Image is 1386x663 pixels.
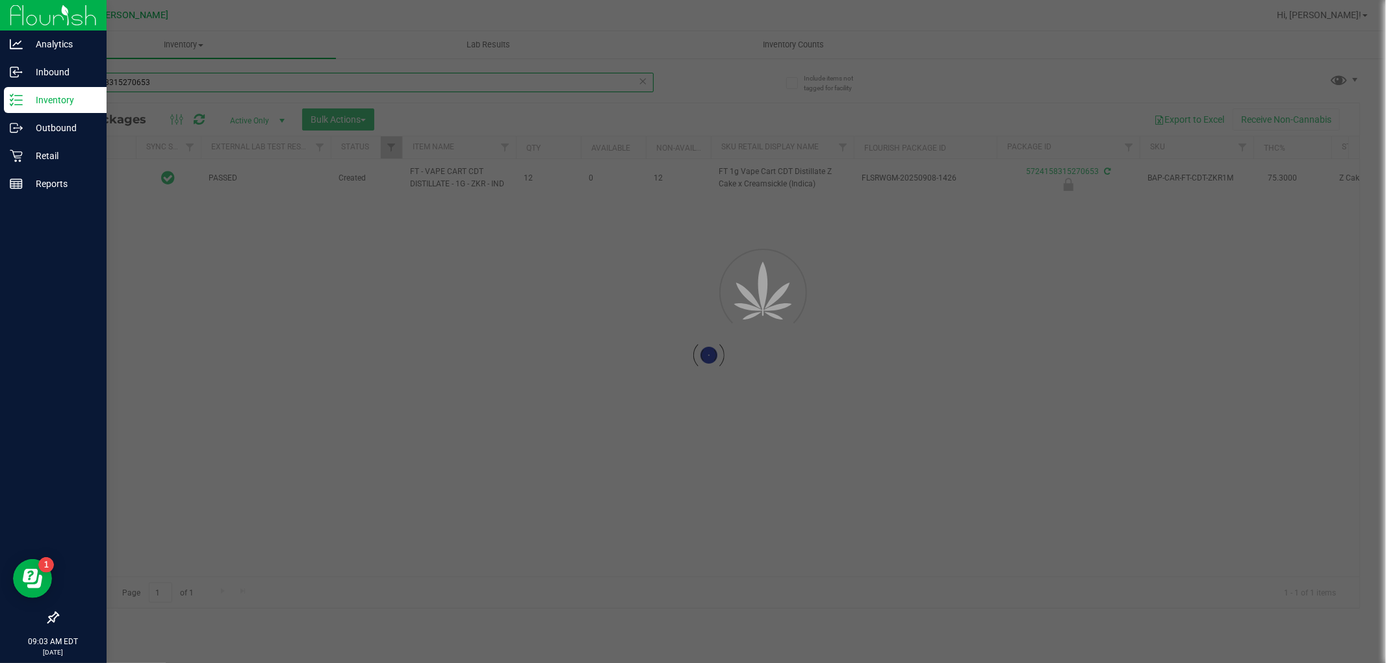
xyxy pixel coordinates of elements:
[38,557,54,573] iframe: Resource center unread badge
[23,92,101,108] p: Inventory
[23,64,101,80] p: Inbound
[10,149,23,162] inline-svg: Retail
[6,636,101,647] p: 09:03 AM EDT
[10,38,23,51] inline-svg: Analytics
[10,94,23,106] inline-svg: Inventory
[23,148,101,164] p: Retail
[23,176,101,192] p: Reports
[13,559,52,598] iframe: Resource center
[10,177,23,190] inline-svg: Reports
[10,66,23,79] inline-svg: Inbound
[23,120,101,136] p: Outbound
[10,121,23,134] inline-svg: Outbound
[6,647,101,657] p: [DATE]
[23,36,101,52] p: Analytics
